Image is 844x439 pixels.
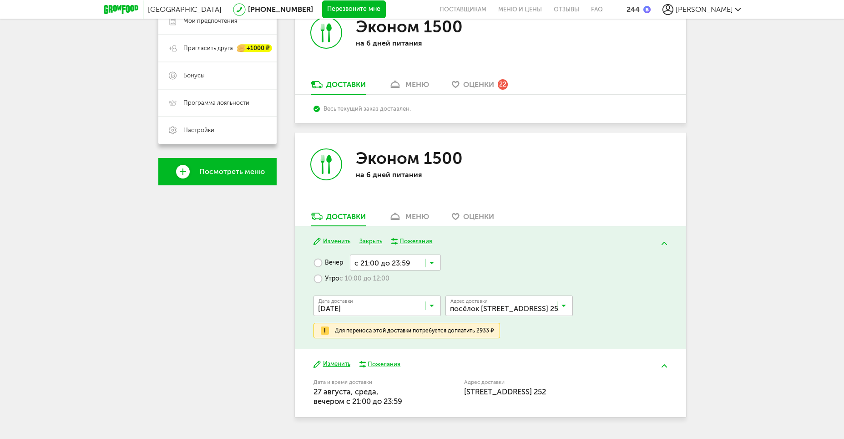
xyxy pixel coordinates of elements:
[405,80,429,89] div: меню
[356,170,474,179] p: на 6 дней питания
[313,255,343,271] label: Вечер
[463,80,494,89] span: Оценки
[384,80,434,94] a: меню
[359,360,401,368] button: Пожелания
[391,237,433,245] button: Пожелания
[313,387,402,406] span: 27 августа, среда, вечером c 21:00 до 23:59
[498,79,508,89] div: 22
[158,158,277,185] a: Посмотреть меню
[356,39,474,47] p: на 6 дней питания
[627,5,640,14] div: 244
[306,211,370,226] a: Доставки
[158,89,277,117] a: Программа лояльности
[158,117,277,144] a: Настройки
[313,237,350,246] button: Изменить
[643,6,651,13] img: bonus_b.cdccf46.png
[463,212,494,221] span: Оценки
[662,364,667,368] img: arrow-up-green.5eb5f82.svg
[319,325,330,336] img: exclamation.e9fa021.svg
[450,299,488,304] span: Адрес доставки
[322,0,386,19] button: Перезвоните мне
[158,35,277,62] a: Пригласить друга +1000 ₽
[356,148,463,168] h3: Эконом 1500
[356,17,463,36] h3: Эконом 1500
[199,168,265,176] span: Посмотреть меню
[464,380,634,385] label: Адрес доставки
[676,5,733,14] span: [PERSON_NAME]
[368,360,400,368] div: Пожелания
[339,275,389,283] span: с 10:00 до 12:00
[183,71,205,80] span: Бонусы
[405,212,429,221] div: меню
[447,80,512,94] a: Оценки 22
[148,5,222,14] span: [GEOGRAPHIC_DATA]
[447,211,499,226] a: Оценки
[313,380,418,385] label: Дата и время доставки
[326,212,366,221] div: Доставки
[313,360,350,368] button: Изменить
[158,7,277,35] a: Мои предпочтения
[313,271,389,286] label: Утро
[464,387,546,396] span: [STREET_ADDRESS] 252
[318,299,353,304] span: Дата доставки
[326,80,366,89] div: Доставки
[183,17,237,25] span: Мои предпочтения
[248,5,313,14] a: [PHONE_NUMBER]
[399,237,432,245] div: Пожелания
[313,105,667,112] div: Весь текущий заказ доставлен.
[183,99,249,107] span: Программа лояльности
[183,44,233,52] span: Пригласить друга
[238,45,272,52] div: +1000 ₽
[662,242,667,245] img: arrow-up-green.5eb5f82.svg
[183,126,214,134] span: Настройки
[384,211,434,226] a: меню
[158,62,277,89] a: Бонусы
[306,80,370,94] a: Доставки
[359,237,382,246] button: Закрыть
[335,327,494,334] div: Для переноса этой доставки потребуется доплатить 2933 ₽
